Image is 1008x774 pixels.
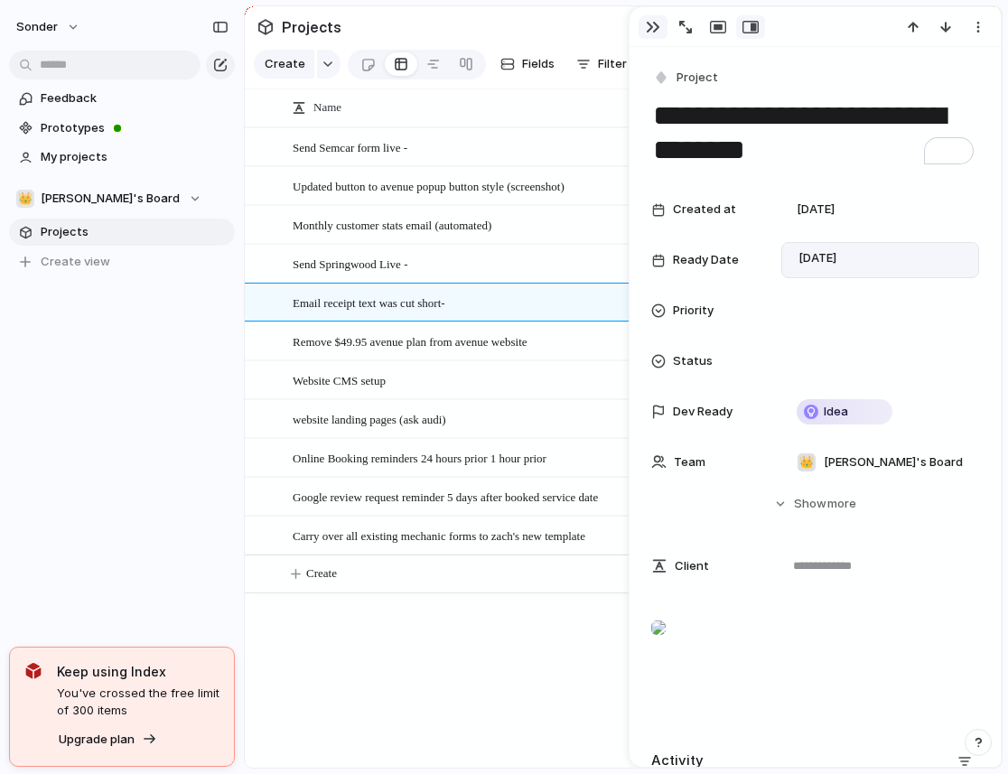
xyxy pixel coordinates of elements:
span: Name [313,98,341,117]
span: Create [306,564,337,583]
span: Priority [673,302,714,320]
span: sonder [16,18,58,36]
span: My projects [41,148,229,166]
span: Keep using Index [57,662,219,681]
span: Projects [41,223,229,241]
span: Create [265,55,305,73]
span: [DATE] [797,200,835,219]
button: sonder [8,13,89,42]
span: Upgrade plan [59,731,135,749]
span: Website CMS setup [293,369,386,390]
span: Team [674,453,705,471]
span: Send Springwood Live - [293,253,407,274]
span: Status [673,352,713,370]
button: Upgrade plan [53,727,163,752]
div: 👑 [16,190,34,208]
span: Prototypes [41,119,229,137]
span: [PERSON_NAME]'s Board [824,453,963,471]
span: Google review request reminder 5 days after booked service date [293,486,598,507]
span: Client [675,557,709,575]
span: Carry over all existing mechanic forms to zach's new template [293,525,585,546]
span: [PERSON_NAME]'s Board [41,190,180,208]
a: My projects [9,144,235,171]
span: Create view [41,253,110,271]
span: Updated button to avenue popup button style (screenshot) [293,175,565,196]
button: 👑[PERSON_NAME]'s Board [9,185,235,212]
span: Fields [522,55,555,73]
span: Online Booking reminders 24 hours prior 1 hour prior [293,447,546,468]
a: Projects [9,219,235,246]
span: Project [677,69,718,87]
span: more [827,495,856,513]
span: Idea [824,403,848,421]
button: Create view [9,248,235,275]
span: Show [794,495,826,513]
button: Showmore [651,488,979,520]
span: [DATE] [794,247,842,269]
button: Project [649,65,723,91]
span: Feedback [41,89,229,107]
div: 👑 [798,453,816,471]
span: Filter [598,55,627,73]
button: Fields [493,50,562,79]
span: Dev Ready [673,403,733,421]
a: Feedback [9,85,235,112]
a: Prototypes [9,115,235,142]
span: website landing pages (ask audi) [293,408,446,429]
button: Create [254,50,314,79]
span: Remove $49.95 avenue plan from avenue website [293,331,527,351]
span: Monthly customer stats email (automated) [293,214,491,235]
span: Projects [278,11,345,43]
span: You've crossed the free limit of 300 items [57,685,219,720]
h2: Activity [651,751,704,771]
button: Filter [569,50,634,79]
span: Email receipt text was cut short- [293,292,445,312]
span: Created at [673,200,736,219]
div: To enrich screen reader interactions, please activate Accessibility in Grammarly extension settings [651,610,979,725]
span: Ready Date [673,251,739,269]
textarea: To enrich screen reader interactions, please activate Accessibility in Grammarly extension settings [651,97,979,170]
span: Send Semcar form live - [293,136,407,157]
